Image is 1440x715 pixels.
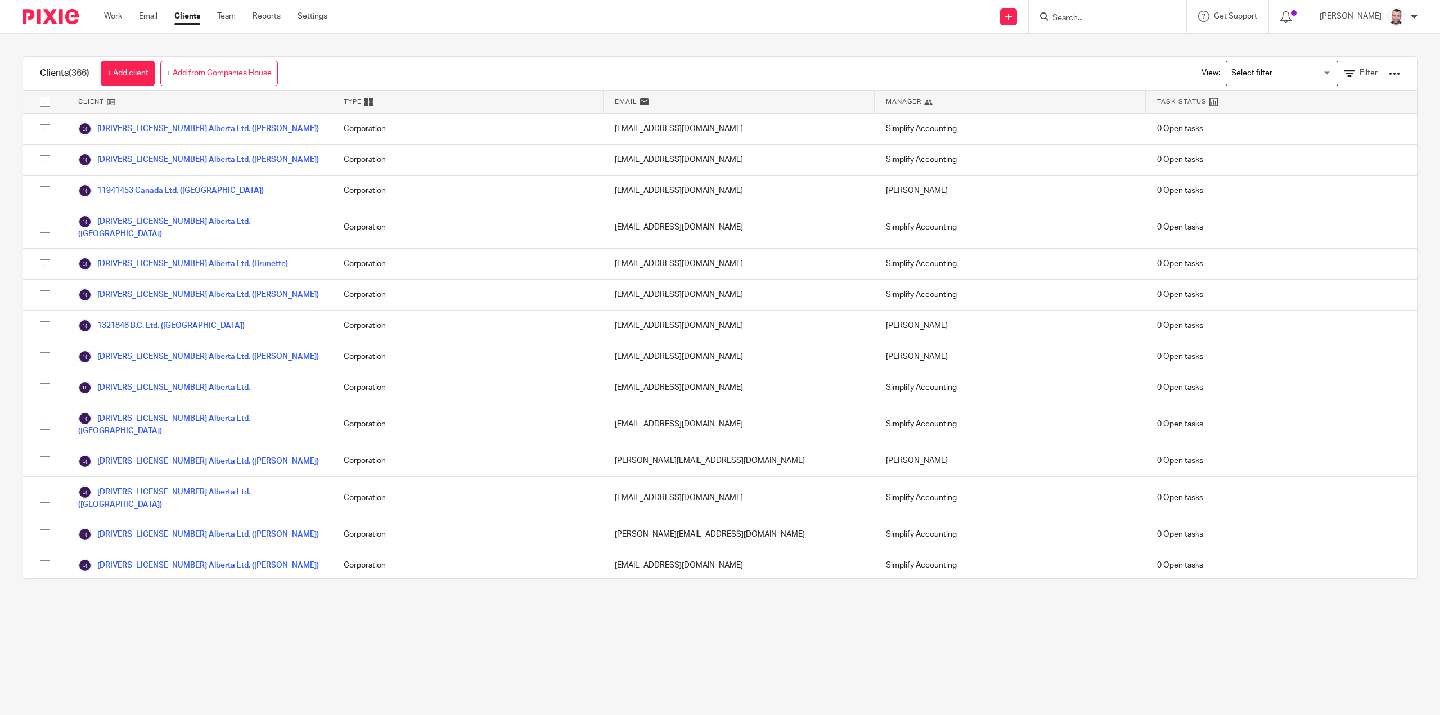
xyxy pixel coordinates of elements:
[875,145,1146,175] div: Simplify Accounting
[1214,12,1257,20] span: Get Support
[332,206,604,248] div: Corporation
[78,350,92,363] img: svg%3E
[604,477,875,519] div: [EMAIL_ADDRESS][DOMAIN_NAME]
[875,206,1146,248] div: Simplify Accounting
[1157,455,1203,466] span: 0 Open tasks
[332,446,604,476] div: Corporation
[332,477,604,519] div: Corporation
[1157,123,1203,134] span: 0 Open tasks
[604,280,875,310] div: [EMAIL_ADDRESS][DOMAIN_NAME]
[1320,11,1381,22] p: [PERSON_NAME]
[875,249,1146,279] div: Simplify Accounting
[78,319,92,332] img: svg%3E
[332,311,604,341] div: Corporation
[78,350,319,363] a: [DRIVERS_LICENSE_NUMBER] Alberta Ltd. ([PERSON_NAME])
[1157,222,1203,233] span: 0 Open tasks
[875,280,1146,310] div: Simplify Accounting
[40,68,89,79] h1: Clients
[875,311,1146,341] div: [PERSON_NAME]
[604,341,875,372] div: [EMAIL_ADDRESS][DOMAIN_NAME]
[615,97,637,106] span: Email
[332,176,604,206] div: Corporation
[604,519,875,550] div: [PERSON_NAME][EMAIL_ADDRESS][DOMAIN_NAME]
[78,122,319,136] a: [DRIVERS_LICENSE_NUMBER] Alberta Ltd. ([PERSON_NAME])
[875,372,1146,403] div: Simplify Accounting
[78,215,321,240] a: [DRIVERS_LICENSE_NUMBER] Alberta Ltd. ([GEOGRAPHIC_DATA])
[332,519,604,550] div: Corporation
[78,153,92,167] img: svg%3E
[604,372,875,403] div: [EMAIL_ADDRESS][DOMAIN_NAME]
[332,114,604,144] div: Corporation
[217,11,236,22] a: Team
[875,477,1146,519] div: Simplify Accounting
[1157,97,1207,106] span: Task Status
[253,11,281,22] a: Reports
[69,69,89,78] span: (366)
[22,9,79,24] img: Pixie
[78,153,319,167] a: [DRIVERS_LICENSE_NUMBER] Alberta Ltd. ([PERSON_NAME])
[78,559,92,572] img: svg%3E
[101,61,155,86] a: + Add client
[1157,419,1203,430] span: 0 Open tasks
[78,412,321,437] a: [DRIVERS_LICENSE_NUMBER] Alberta Ltd. ([GEOGRAPHIC_DATA])
[78,528,319,541] a: [DRIVERS_LICENSE_NUMBER] Alberta Ltd. ([PERSON_NAME])
[875,114,1146,144] div: Simplify Accounting
[78,288,319,302] a: [DRIVERS_LICENSE_NUMBER] Alberta Ltd. ([PERSON_NAME])
[78,215,92,228] img: svg%3E
[78,485,92,499] img: svg%3E
[78,381,92,394] img: svg%3E
[78,184,264,197] a: 11941453 Canada Ltd. ([GEOGRAPHIC_DATA])
[1226,61,1338,86] div: Search for option
[332,341,604,372] div: Corporation
[78,257,288,271] a: [DRIVERS_LICENSE_NUMBER] Alberta Ltd. (Brunette)
[604,446,875,476] div: [PERSON_NAME][EMAIL_ADDRESS][DOMAIN_NAME]
[344,97,362,106] span: Type
[332,145,604,175] div: Corporation
[298,11,327,22] a: Settings
[78,122,92,136] img: svg%3E
[160,61,278,86] a: + Add from Companies House
[1157,560,1203,571] span: 0 Open tasks
[604,176,875,206] div: [EMAIL_ADDRESS][DOMAIN_NAME]
[78,319,245,332] a: 1321848 B.C. Ltd. ([GEOGRAPHIC_DATA])
[174,11,200,22] a: Clients
[1157,492,1203,503] span: 0 Open tasks
[78,455,92,468] img: svg%3E
[78,559,319,572] a: [DRIVERS_LICENSE_NUMBER] Alberta Ltd. ([PERSON_NAME])
[78,184,92,197] img: svg%3E
[139,11,157,22] a: Email
[1227,64,1331,83] input: Search for option
[78,412,92,425] img: svg%3E
[1157,258,1203,269] span: 0 Open tasks
[1387,8,1405,26] img: Shawn%20Headshot%2011-2020%20Cropped%20Resized2.jpg
[78,528,92,541] img: svg%3E
[1051,14,1153,24] input: Search
[78,485,321,510] a: [DRIVERS_LICENSE_NUMBER] Alberta Ltd. ([GEOGRAPHIC_DATA])
[34,91,56,113] input: Select all
[1157,320,1203,331] span: 0 Open tasks
[886,97,921,106] span: Manager
[332,372,604,403] div: Corporation
[332,403,604,445] div: Corporation
[875,341,1146,372] div: [PERSON_NAME]
[604,145,875,175] div: [EMAIL_ADDRESS][DOMAIN_NAME]
[1157,185,1203,196] span: 0 Open tasks
[1157,289,1203,300] span: 0 Open tasks
[78,381,250,394] a: [DRIVERS_LICENSE_NUMBER] Alberta Ltd.
[604,403,875,445] div: [EMAIL_ADDRESS][DOMAIN_NAME]
[875,176,1146,206] div: [PERSON_NAME]
[604,206,875,248] div: [EMAIL_ADDRESS][DOMAIN_NAME]
[78,455,319,468] a: [DRIVERS_LICENSE_NUMBER] Alberta Ltd. ([PERSON_NAME])
[875,550,1146,581] div: Simplify Accounting
[875,403,1146,445] div: Simplify Accounting
[1185,57,1400,90] div: View:
[604,114,875,144] div: [EMAIL_ADDRESS][DOMAIN_NAME]
[875,446,1146,476] div: [PERSON_NAME]
[1157,382,1203,393] span: 0 Open tasks
[1157,529,1203,540] span: 0 Open tasks
[604,311,875,341] div: [EMAIL_ADDRESS][DOMAIN_NAME]
[104,11,122,22] a: Work
[604,550,875,581] div: [EMAIL_ADDRESS][DOMAIN_NAME]
[332,249,604,279] div: Corporation
[78,257,92,271] img: svg%3E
